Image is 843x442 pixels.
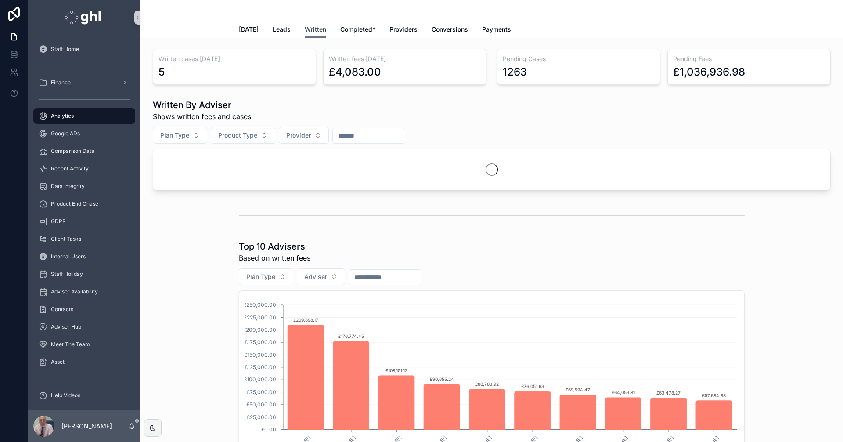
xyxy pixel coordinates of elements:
[340,22,375,39] a: Completed*
[673,54,825,63] h3: Pending Fees
[244,314,276,321] tspan: £225,000.00
[33,266,135,282] a: Staff Holiday
[153,99,251,111] h1: Written By Adviser
[218,131,257,140] span: Product Type
[33,354,135,370] a: Asset
[239,25,259,34] span: [DATE]
[61,422,112,431] p: [PERSON_NAME]
[244,351,276,358] tspan: £150,000.00
[385,368,407,373] text: £108,151.12
[389,25,418,34] span: Providers
[51,183,85,190] span: Data Integrity
[159,65,165,79] div: 5
[432,25,468,34] span: Conversions
[33,143,135,159] a: Comparison Data
[245,339,276,345] tspan: £175,000.00
[482,22,511,39] a: Payments
[51,306,73,313] span: Contacts
[33,108,135,124] a: Analytics
[239,240,310,253] h1: Top 10 Advisers
[51,218,66,225] span: GDPR
[33,126,135,141] a: Google ADs
[329,54,481,63] h3: Written fees [DATE]
[33,337,135,352] a: Meet The Team
[239,253,310,263] span: Based on written fees
[261,426,276,433] tspan: £0.00
[329,65,381,79] div: £4,083.00
[432,22,468,39] a: Conversions
[246,272,275,281] span: Plan Type
[65,11,104,25] img: App logo
[33,249,135,264] a: Internal Users
[293,317,318,322] text: £209,898.17
[33,41,135,57] a: Staff Home
[33,319,135,335] a: Adviser Hub
[297,268,345,285] button: Select Button
[160,131,189,140] span: Plan Type
[51,288,98,295] span: Adviser Availability
[51,392,80,399] span: Help Videos
[521,384,544,389] text: £76,051.63
[239,268,293,285] button: Select Button
[305,25,326,34] span: Written
[51,253,86,260] span: Internal Users
[153,111,251,122] span: Shows written fees and cases
[51,271,83,278] span: Staff Holiday
[612,390,635,395] text: £64,053.81
[304,272,327,281] span: Adviser
[338,333,364,339] text: £176,774.45
[243,301,276,308] tspan: £250,000.00
[51,46,79,53] span: Staff Home
[239,22,259,39] a: [DATE]
[305,22,326,38] a: Written
[475,381,499,387] text: £80,783.92
[286,131,311,140] span: Provider
[33,214,135,229] a: GDPR
[389,22,418,39] a: Providers
[33,75,135,91] a: Finance
[51,359,65,366] span: Asset
[243,326,276,333] tspan: £200,000.00
[51,323,81,330] span: Adviser Hub
[273,25,291,34] span: Leads
[211,127,275,144] button: Select Button
[33,301,135,317] a: Contacts
[279,127,329,144] button: Select Button
[51,200,98,207] span: Product End Chase
[33,196,135,212] a: Product End Chase
[33,388,135,403] a: Help Videos
[503,54,655,63] h3: Pending Cases
[159,54,310,63] h3: Written cases [DATE]
[153,127,207,144] button: Select Button
[247,389,276,395] tspan: £75,000.00
[566,387,590,392] text: £69,594.47
[482,25,511,34] span: Payments
[245,364,276,370] tspan: £125,000.00
[51,165,89,172] span: Recent Activity
[33,284,135,300] a: Adviser Availability
[51,130,80,137] span: Google ADs
[51,235,81,243] span: Client Tasks
[673,65,745,79] div: £1,036,936.98
[273,22,291,39] a: Leads
[51,79,71,86] span: Finance
[430,377,454,382] text: £90,655.24
[51,341,90,348] span: Meet The Team
[51,112,74,120] span: Analytics
[244,376,276,383] tspan: £100,000.00
[33,161,135,177] a: Recent Activity
[33,231,135,247] a: Client Tasks
[340,25,375,34] span: Completed*
[503,65,527,79] div: 1263
[51,148,94,155] span: Comparison Data
[246,401,276,408] tspan: £50,000.00
[656,390,681,395] text: £63,478.27
[247,414,276,420] tspan: £25,000.00
[702,393,726,398] text: £57,984.88
[28,35,140,410] div: scrollable content
[33,178,135,194] a: Data Integrity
